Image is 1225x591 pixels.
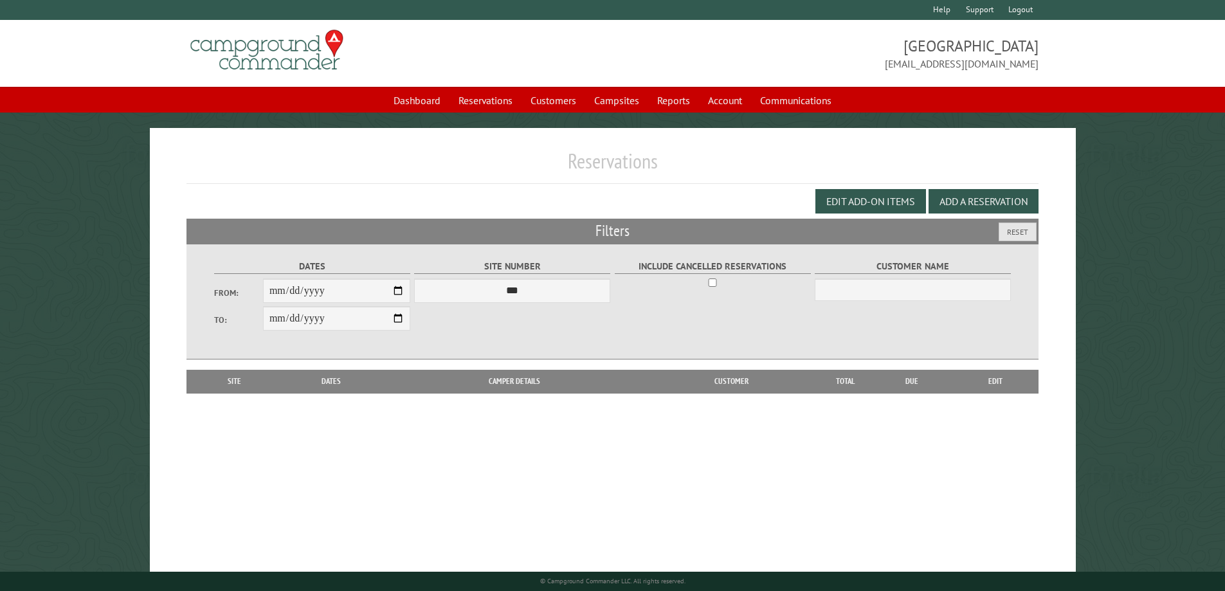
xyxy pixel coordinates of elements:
label: Customer Name [815,259,1011,274]
button: Edit Add-on Items [815,189,926,214]
button: Reset [999,223,1037,241]
span: [GEOGRAPHIC_DATA] [EMAIL_ADDRESS][DOMAIN_NAME] [613,35,1039,71]
img: Campground Commander [186,25,347,75]
a: Campsites [586,88,647,113]
th: Edit [952,370,1039,393]
label: From: [214,287,263,299]
a: Customers [523,88,584,113]
th: Customer [642,370,820,393]
th: Camper Details [386,370,642,393]
a: Reports [649,88,698,113]
a: Reservations [451,88,520,113]
a: Dashboard [386,88,448,113]
th: Site [193,370,277,393]
th: Dates [277,370,386,393]
a: Account [700,88,750,113]
th: Due [871,370,952,393]
label: Dates [214,259,410,274]
label: Site Number [414,259,610,274]
label: To: [214,314,263,326]
th: Total [820,370,871,393]
a: Communications [752,88,839,113]
small: © Campground Commander LLC. All rights reserved. [540,577,685,585]
h1: Reservations [186,149,1039,184]
label: Include Cancelled Reservations [615,259,811,274]
button: Add a Reservation [929,189,1039,214]
h2: Filters [186,219,1039,243]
